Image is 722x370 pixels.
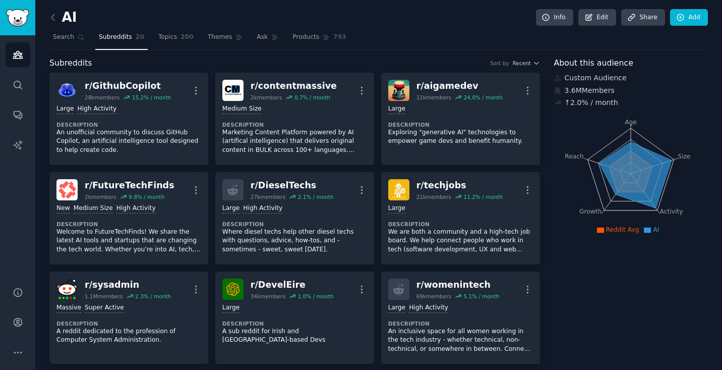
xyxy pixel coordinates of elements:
[388,204,405,214] div: Large
[222,204,239,214] div: Large
[251,179,334,192] div: r/ DieselTechs
[333,33,346,42] span: 793
[409,303,448,313] div: High Activity
[204,29,247,50] a: Themes
[56,279,78,300] img: sysadmin
[251,80,337,92] div: r/ contentmassive
[678,152,690,160] tspan: Size
[56,303,81,313] div: Massive
[388,104,405,114] div: Large
[388,128,533,146] p: Exploring "generative AI" technologies to empower game devs and benefit humanity.
[85,80,171,92] div: r/ GithubCopilot
[565,97,618,108] div: ↑ 2.0 % / month
[388,179,409,200] img: techjobs
[208,33,232,42] span: Themes
[56,204,70,214] div: New
[257,33,268,42] span: Ask
[136,33,144,42] span: 20
[251,193,285,200] div: 27k members
[215,172,374,265] a: r/DieselTechs27kmembers2.1% / monthLargeHigh ActivityDescriptionWhere diesel techs help other die...
[536,9,573,26] a: Info
[388,327,533,354] p: An inclusive space for all women working in the tech industry - whether technical, non-technical,...
[116,204,156,214] div: High Activity
[621,9,665,26] a: Share
[463,193,503,200] div: 11.2 % / month
[215,272,374,364] a: DevelEirer/DevelEire34kmembers1.0% / monthLargeDescriptionA sub reddit for Irish and [GEOGRAPHIC_...
[56,228,201,254] p: Welcome to FutureTechFinds! We share the latest AI tools and startups that are changing the tech ...
[74,204,113,214] div: Medium Size
[579,208,601,215] tspan: Growth
[653,226,659,233] span: AI
[388,80,409,101] img: aigamedev
[222,303,239,313] div: Large
[416,80,503,92] div: r/ aigamedev
[155,29,197,50] a: Topics200
[158,33,177,42] span: Topics
[56,221,201,228] dt: Description
[253,29,282,50] a: Ask
[6,9,29,27] img: GummySearch logo
[416,293,451,300] div: 69k members
[381,73,540,165] a: aigamedevr/aigamedev11kmembers24.0% / monthLargeDescriptionExploring "generative AI" technologies...
[56,128,201,155] p: An unofficial community to discuss GitHub Copilot, an artificial intelligence tool designed to he...
[463,94,503,101] div: 24.0 % / month
[56,104,74,114] div: Large
[222,80,244,101] img: contentmassive
[606,226,639,233] span: Reddit Avg
[416,279,500,291] div: r/ womenintech
[416,193,451,200] div: 21k members
[222,121,367,128] dt: Description
[554,57,633,70] span: About this audience
[132,94,171,101] div: 15.2 % / month
[49,73,208,165] a: GithubCopilotr/GithubCopilot28kmembers15.2% / monthLargeHigh ActivityDescriptionAn unofficial com...
[292,33,319,42] span: Products
[56,80,78,101] img: GithubCopilot
[388,303,405,313] div: Large
[56,327,201,345] p: A reddit dedicated to the profession of Computer System Administration.
[49,272,208,364] a: sysadminr/sysadmin1.1Mmembers2.3% / monthMassiveSuper ActiveDescriptionA reddit dedicated to the ...
[222,228,367,254] p: Where diesel techs help other diesel techs with questions, advice, how-tos, and - sometimes - swe...
[388,228,533,254] p: We are both a community and a high-tech job board. We help connect people who work in tech (softw...
[135,293,171,300] div: 2.3 % / month
[56,320,201,327] dt: Description
[180,33,194,42] span: 200
[222,279,244,300] img: DevelEire
[554,85,708,96] div: 3.6M Members
[129,193,164,200] div: 9.8 % / month
[49,10,77,26] h2: AI
[85,179,174,192] div: r/ FutureTechFinds
[294,94,330,101] div: 0.7 % / month
[49,57,92,70] span: Subreddits
[298,193,334,200] div: 2.1 % / month
[49,172,208,265] a: FutureTechFindsr/FutureTechFinds2kmembers9.8% / monthNewMedium SizeHigh ActivityDescriptionWelcom...
[222,128,367,155] p: Marketing Content Platform powered by AI (artifical intelligence) that delivers original content ...
[416,94,451,101] div: 11k members
[388,121,533,128] dt: Description
[659,208,683,215] tspan: Activity
[222,320,367,327] dt: Description
[251,293,285,300] div: 34k members
[85,303,124,313] div: Super Active
[388,320,533,327] dt: Description
[77,104,116,114] div: High Activity
[99,33,132,42] span: Subreddits
[513,60,540,67] button: Recent
[416,179,503,192] div: r/ techjobs
[578,9,616,26] a: Edit
[251,279,334,291] div: r/ DevelEire
[289,29,349,50] a: Products793
[222,221,367,228] dt: Description
[513,60,531,67] span: Recent
[381,172,540,265] a: techjobsr/techjobs21kmembers11.2% / monthLargeDescriptionWe are both a community and a high-tech ...
[215,73,374,165] a: contentmassiver/contentmassive2kmembers0.7% / monthMedium SizeDescriptionMarketing Content Platfo...
[85,279,171,291] div: r/ sysadmin
[53,33,74,42] span: Search
[56,121,201,128] dt: Description
[388,221,533,228] dt: Description
[565,152,584,160] tspan: Reach
[56,179,78,200] img: FutureTechFinds
[85,193,116,200] div: 2k members
[381,272,540,364] a: r/womenintech69kmembers5.1% / monthLargeHigh ActivityDescriptionAn inclusive space for all women ...
[251,94,282,101] div: 2k members
[49,29,88,50] a: Search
